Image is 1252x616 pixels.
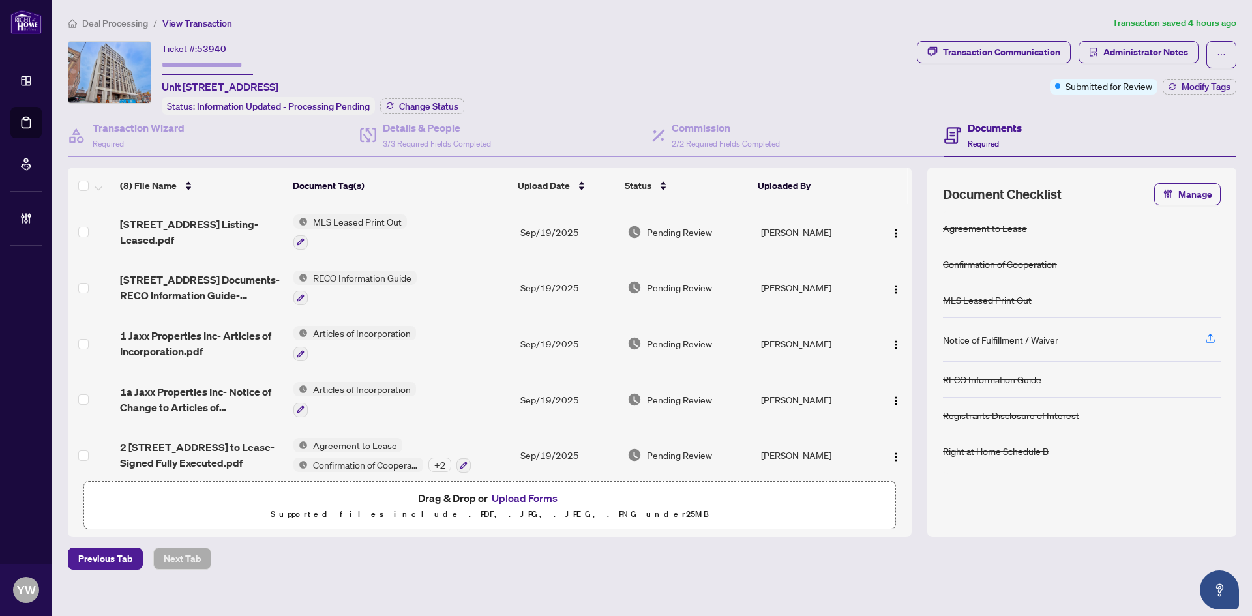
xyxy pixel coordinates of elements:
span: 1a Jaxx Properties Inc- Notice of Change to Articles of Incorporation.pdf [120,384,283,415]
h4: Details & People [383,120,491,136]
span: 2/2 Required Fields Completed [672,139,780,149]
button: Logo [886,389,906,410]
span: Required [968,139,999,149]
img: Status Icon [293,438,308,452]
span: (8) File Name [120,179,177,193]
span: Submitted for Review [1066,79,1152,93]
img: logo [10,10,42,34]
img: Document Status [627,336,642,351]
span: MLS Leased Print Out [308,214,407,229]
th: Uploaded By [753,168,870,204]
td: Sep/19/2025 [515,372,622,428]
span: Modify Tags [1182,82,1230,91]
th: (8) File Name [115,168,288,204]
li: / [153,16,157,31]
div: Registrants Disclosure of Interest [943,408,1079,422]
td: Sep/19/2025 [515,315,622,372]
article: Transaction saved 4 hours ago [1112,16,1236,31]
button: Logo [886,445,906,465]
span: Pending Review [647,336,712,351]
button: Logo [886,333,906,354]
span: Previous Tab [78,548,132,569]
div: Agreement to Lease [943,221,1027,235]
img: Logo [891,452,901,462]
button: Manage [1154,183,1221,205]
img: Logo [891,228,901,239]
td: [PERSON_NAME] [756,260,874,316]
th: Status [619,168,753,204]
img: Document Status [627,448,642,462]
button: Next Tab [153,548,211,570]
span: RECO Information Guide [308,271,417,285]
div: Status: [162,97,375,115]
span: Drag & Drop orUpload FormsSupported files include .PDF, .JPG, .JPEG, .PNG under25MB [84,482,895,530]
img: Logo [891,284,901,295]
span: Information Updated - Processing Pending [197,100,370,112]
img: Status Icon [293,326,308,340]
span: Pending Review [647,225,712,239]
img: Logo [891,396,901,406]
span: Agreement to Lease [308,438,402,452]
button: Administrator Notes [1079,41,1199,63]
span: home [68,19,77,28]
th: Document Tag(s) [288,168,513,204]
span: Status [625,179,651,193]
img: Status Icon [293,271,308,285]
span: Drag & Drop or [418,490,561,506]
img: IMG-C12279076_1.jpg [68,42,151,103]
button: Upload Forms [488,490,561,506]
span: Upload Date [518,179,570,193]
span: Unit [STREET_ADDRESS] [162,79,278,95]
span: Pending Review [647,280,712,295]
td: Sep/19/2025 [515,204,622,260]
button: Status IconArticles of Incorporation [293,326,416,361]
span: Pending Review [647,448,712,462]
td: [PERSON_NAME] [756,428,874,484]
img: Status Icon [293,214,308,229]
button: Transaction Communication [917,41,1071,63]
button: Logo [886,222,906,242]
td: Sep/19/2025 [515,428,622,484]
span: Deal Processing [82,18,148,29]
span: ellipsis [1217,50,1226,59]
div: Confirmation of Cooperation [943,257,1057,271]
div: + 2 [428,458,451,472]
button: Logo [886,277,906,298]
td: Sep/19/2025 [515,260,622,316]
span: 3/3 Required Fields Completed [383,139,491,149]
td: [PERSON_NAME] [756,204,874,260]
button: Previous Tab [68,548,143,570]
h4: Documents [968,120,1022,136]
td: [PERSON_NAME] [756,315,874,372]
span: Pending Review [647,392,712,407]
span: Change Status [399,102,458,111]
img: Document Status [627,280,642,295]
img: Document Status [627,392,642,407]
span: YW [17,581,36,599]
span: [STREET_ADDRESS] Listing-Leased.pdf [120,216,283,248]
td: [PERSON_NAME] [756,372,874,428]
button: Modify Tags [1163,79,1236,95]
span: Manage [1178,184,1212,205]
span: 1 Jaxx Properties Inc- Articles of Incorporation.pdf [120,328,283,359]
button: Status IconArticles of Incorporation [293,382,416,417]
div: Right at Home Schedule B [943,444,1049,458]
img: Logo [891,340,901,350]
span: Required [93,139,124,149]
h4: Transaction Wizard [93,120,185,136]
span: View Transaction [162,18,232,29]
span: solution [1089,48,1098,57]
span: Articles of Incorporation [308,382,416,396]
span: Document Checklist [943,185,1062,203]
button: Open asap [1200,570,1239,609]
div: MLS Leased Print Out [943,293,1032,307]
button: Status IconAgreement to LeaseStatus IconConfirmation of Cooperation+2 [293,438,471,473]
p: Supported files include .PDF, .JPG, .JPEG, .PNG under 25 MB [92,506,887,522]
img: Status Icon [293,382,308,396]
span: [STREET_ADDRESS] Documents-RECO Information Guide-signed.pdf [120,272,283,303]
div: Transaction Communication [943,42,1060,63]
th: Upload Date [513,168,619,204]
span: 2 [STREET_ADDRESS] to Lease-Signed Fully Executed.pdf [120,439,283,471]
span: Articles of Incorporation [308,326,416,340]
img: Status Icon [293,458,308,472]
